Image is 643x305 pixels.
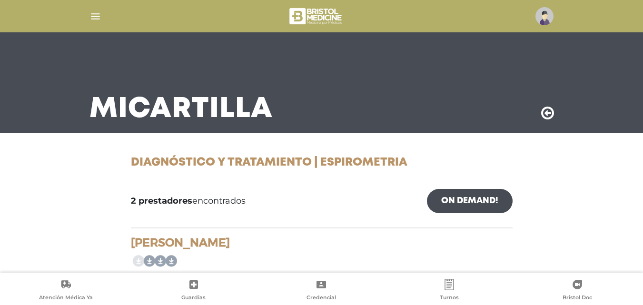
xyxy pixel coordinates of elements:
span: Credencial [307,294,336,303]
span: Bristol Doc [563,294,592,303]
span: Turnos [440,294,459,303]
h4: [PERSON_NAME] [131,236,513,250]
b: 2 prestadores [131,196,192,206]
img: profile-placeholder.svg [535,7,554,25]
span: Atención Médica Ya [39,294,93,303]
a: Turnos [386,279,514,303]
img: bristol-medicine-blanco.png [288,5,345,28]
a: Bristol Doc [513,279,641,303]
a: Guardias [130,279,258,303]
h3: Mi Cartilla [89,97,273,122]
a: Credencial [257,279,386,303]
span: encontrados [131,195,246,207]
a: On Demand! [427,189,513,213]
span: Guardias [181,294,206,303]
h1: Diagnóstico y Tratamiento | Espirometria [131,156,513,170]
img: Cober_menu-lines-white.svg [89,10,101,22]
a: Atención Médica Ya [2,279,130,303]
